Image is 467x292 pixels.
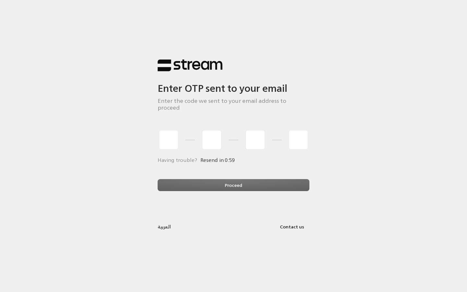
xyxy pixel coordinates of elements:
[158,72,309,94] h3: Enter OTP sent to your email
[158,97,309,111] h5: Enter the code we sent to your email address to proceed
[158,221,171,233] a: العربية
[200,155,235,164] span: Resend in 0:59
[158,59,222,72] img: Stream Logo
[274,223,309,231] a: Contact us
[274,221,309,233] button: Contact us
[158,155,197,164] span: Having trouble?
